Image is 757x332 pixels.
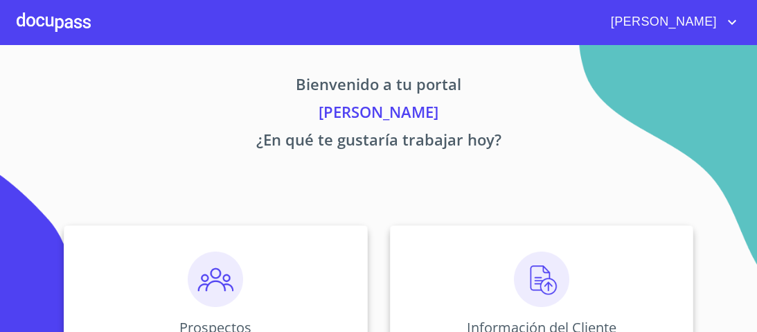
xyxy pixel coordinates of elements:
span: [PERSON_NAME] [600,11,724,33]
button: account of current user [600,11,740,33]
p: Bienvenido a tu portal [17,73,740,101]
img: carga.png [514,252,569,307]
p: ¿En qué te gustaría trabajar hoy? [17,128,740,156]
p: [PERSON_NAME] [17,101,740,128]
img: prospectos.png [188,252,243,307]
